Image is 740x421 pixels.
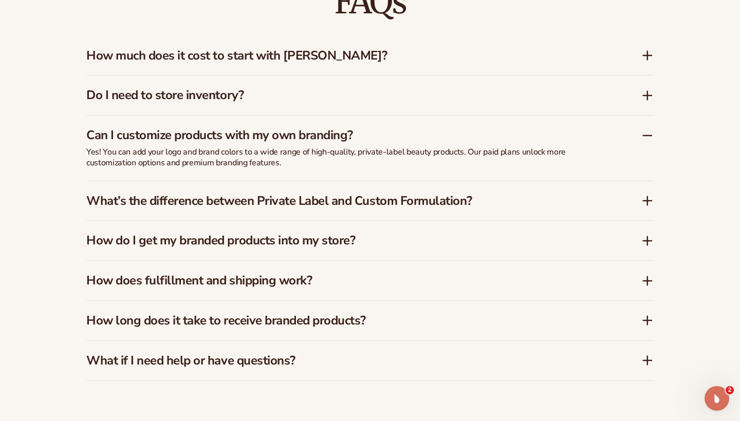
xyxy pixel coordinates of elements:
[86,313,610,328] h3: How long does it take to receive branded products?
[86,88,610,103] h3: Do I need to store inventory?
[86,273,610,288] h3: How does fulfillment and shipping work?
[86,147,600,168] p: Yes! You can add your logo and brand colors to a wide range of high-quality, private-label beauty...
[726,386,734,394] span: 2
[86,353,610,368] h3: What if I need help or have questions?
[86,48,610,63] h3: How much does it cost to start with [PERSON_NAME]?
[86,233,610,248] h3: How do I get my branded products into my store?
[86,128,610,143] h3: Can I customize products with my own branding?
[705,386,729,411] iframe: Intercom live chat
[86,194,610,208] h3: What’s the difference between Private Label and Custom Formulation?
